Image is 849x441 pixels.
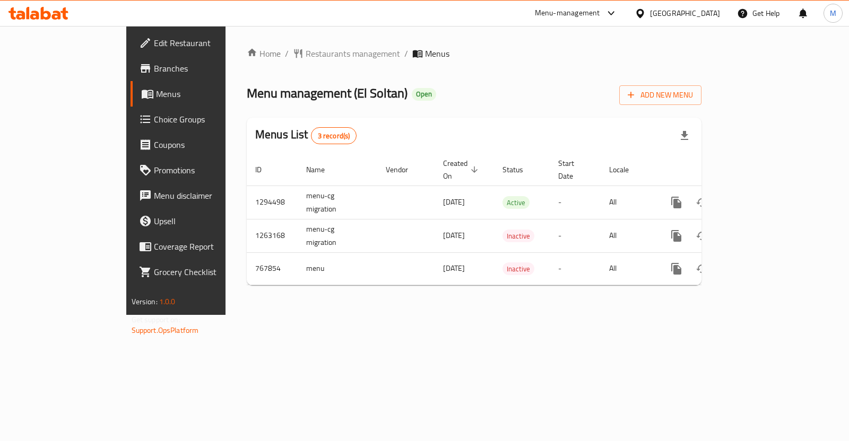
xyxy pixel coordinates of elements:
a: Coupons [131,132,268,157]
td: All [601,219,655,252]
button: more [664,256,689,281]
a: Coverage Report [131,234,268,259]
a: Menu disclaimer [131,183,268,208]
span: Add New Menu [628,89,693,102]
a: Promotions [131,157,268,183]
li: / [404,47,408,60]
span: Menu disclaimer [154,189,259,202]
div: Menu-management [535,7,600,20]
td: - [550,186,601,219]
span: Inactive [503,263,534,275]
td: menu-cg migration [298,219,377,252]
span: Vendor [386,163,422,176]
nav: breadcrumb [247,47,701,60]
span: Edit Restaurant [154,37,259,49]
span: Coverage Report [154,240,259,253]
button: Change Status [689,256,715,281]
td: menu [298,252,377,285]
span: Menus [156,87,259,100]
td: All [601,252,655,285]
div: Export file [672,123,697,148]
span: Grocery Checklist [154,266,259,278]
th: Actions [655,154,774,186]
button: Change Status [689,190,715,215]
span: Created On [443,157,481,182]
span: Menus [425,47,449,60]
span: Open [412,90,436,99]
li: / [285,47,289,60]
span: Locale [609,163,643,176]
div: Active [503,196,530,209]
span: [DATE] [443,261,465,275]
span: M [830,7,836,19]
button: more [664,190,689,215]
a: Edit Restaurant [131,30,268,56]
td: 1263168 [247,219,298,252]
td: 767854 [247,252,298,285]
div: Total records count [311,127,357,144]
a: Choice Groups [131,107,268,132]
span: Choice Groups [154,113,259,126]
span: 1.0.0 [159,295,176,308]
td: menu-cg migration [298,186,377,219]
span: Branches [154,62,259,75]
a: Restaurants management [293,47,400,60]
span: Promotions [154,164,259,177]
span: Menu management ( El Soltan ) [247,81,408,105]
span: Active [503,197,530,209]
span: Restaurants management [306,47,400,60]
td: - [550,252,601,285]
span: Coupons [154,138,259,151]
td: All [601,186,655,219]
a: Support.OpsPlatform [132,323,199,337]
td: - [550,219,601,252]
a: Grocery Checklist [131,259,268,285]
a: Upsell [131,208,268,234]
div: [GEOGRAPHIC_DATA] [650,7,720,19]
span: Start Date [558,157,588,182]
span: ID [255,163,275,176]
a: Branches [131,56,268,81]
button: Change Status [689,223,715,249]
span: [DATE] [443,228,465,242]
span: [DATE] [443,195,465,209]
span: 3 record(s) [311,131,357,141]
a: Menus [131,81,268,107]
td: 1294498 [247,186,298,219]
h2: Menus List [255,127,357,144]
span: Status [503,163,537,176]
span: Inactive [503,230,534,242]
button: Add New Menu [619,85,701,105]
span: Get support on: [132,313,180,327]
span: Name [306,163,339,176]
div: Open [412,88,436,101]
button: more [664,223,689,249]
span: Upsell [154,215,259,227]
span: Version: [132,295,158,308]
table: enhanced table [247,154,774,285]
